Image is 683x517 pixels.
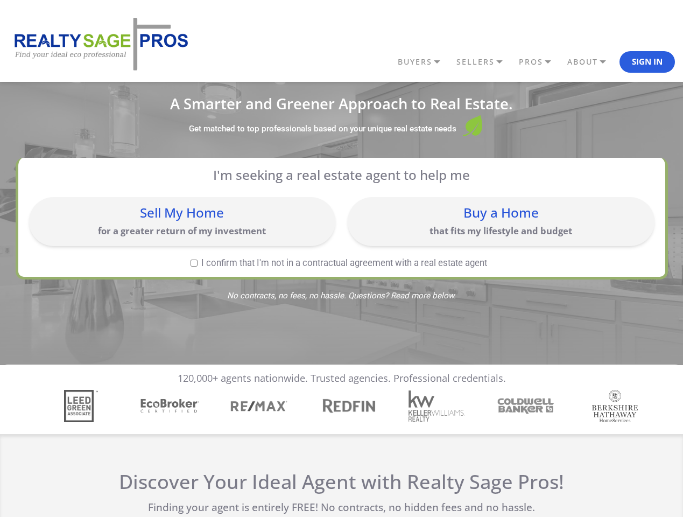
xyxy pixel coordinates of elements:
div: Sell My Home [34,206,330,219]
div: 2 / 7 [145,397,203,415]
div: Buy a Home [353,206,649,219]
div: 5 / 7 [412,390,470,422]
label: I confirm that I'm not in a contractual agreement with a real estate agent [29,258,649,268]
p: 120,000+ agents nationwide. Trusted agencies. Professional credentials. [178,373,506,385]
img: Sponsor Logo: Leed Green Associate [64,390,98,422]
p: that fits my lifestyle and budget [353,225,649,237]
div: 4 / 7 [323,396,381,416]
p: Finding your agent is entirely FREE! No contracts, no hidden fees and no hassle. [117,501,566,514]
img: Sponsor Logo: Redfin [317,396,379,416]
div: 6 / 7 [501,396,559,416]
button: Sign In [619,51,675,73]
label: Get matched to top professionals based on your unique real estate needs [189,124,456,135]
h1: A Smarter and Greener Approach to Real Estate. [16,96,668,111]
span: No contracts, no fees, no hassle. Questions? Read more below. [16,292,668,300]
div: 3 / 7 [234,390,292,422]
img: Sponsor Logo: Coldwell Banker [495,396,557,416]
input: I confirm that I'm not in a contractual agreement with a real estate agent [191,260,198,267]
img: REALTY SAGE PROS [8,16,191,72]
img: Sponsor Logo: Keller Williams Realty [408,390,466,422]
a: ABOUT [565,53,619,71]
img: Sponsor Logo: Ecobroker [139,397,201,415]
img: Sponsor Logo: Remax [230,390,287,422]
p: for a greater return of my investment [34,225,330,237]
a: PROS [516,53,565,71]
a: BUYERS [395,53,454,71]
div: 1 / 7 [56,390,114,422]
h2: Discover Your Ideal Agent with Realty Sage Pros! [117,470,566,493]
p: I'm seeking a real estate agent to help me [43,167,640,183]
div: 7 / 7 [590,390,647,422]
img: Sponsor Logo: Berkshire Hathaway [592,390,638,422]
a: SELLERS [454,53,516,71]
